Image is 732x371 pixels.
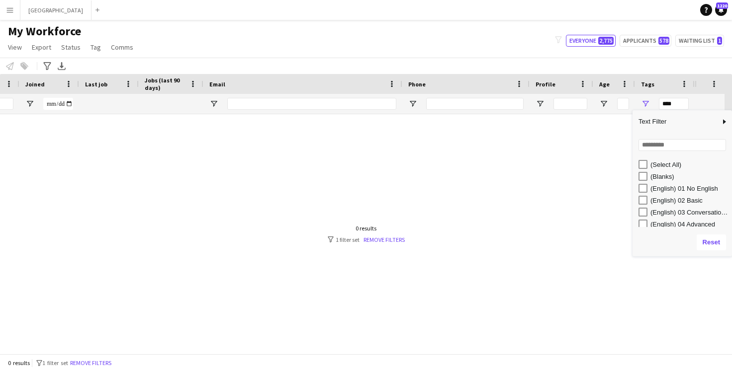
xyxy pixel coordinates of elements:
[57,41,85,54] a: Status
[328,236,405,243] div: 1 filter set
[8,43,22,52] span: View
[41,60,53,72] app-action-btn: Advanced filters
[650,161,729,168] div: (Select All)
[633,110,732,256] div: Column Filter
[4,41,26,54] a: View
[42,359,68,367] span: 1 filter set
[20,0,91,20] button: [GEOGRAPHIC_DATA]
[566,35,616,47] button: Everyone2,775
[617,98,629,110] input: Age Filter Input
[8,24,81,39] span: My Workforce
[641,80,654,88] span: Tags
[650,197,729,204] div: (English) 02 Basic
[641,99,650,108] button: Open Filter Menu
[145,76,185,91] span: Jobs (last 90 days)
[32,43,51,52] span: Export
[715,4,727,16] a: 1220
[25,80,45,88] span: Joined
[717,37,722,45] span: 1
[209,99,218,108] button: Open Filter Menu
[716,2,728,9] span: 1220
[650,173,729,180] div: (Blanks)
[536,80,555,88] span: Profile
[87,41,105,54] a: Tag
[639,139,726,151] input: Search filter values
[209,80,225,88] span: Email
[633,113,720,130] span: Text Filter
[328,224,405,232] div: 0 results
[697,234,726,250] button: Reset
[56,60,68,72] app-action-btn: Export XLSX
[650,209,729,216] div: (English) 03 Conversational
[91,43,101,52] span: Tag
[598,37,614,45] span: 2,775
[85,80,107,88] span: Last job
[658,37,669,45] span: 578
[426,98,524,110] input: Phone Filter Input
[61,43,81,52] span: Status
[536,99,545,108] button: Open Filter Menu
[107,41,137,54] a: Comms
[599,80,610,88] span: Age
[227,98,396,110] input: Email Filter Input
[111,43,133,52] span: Comms
[68,358,113,369] button: Remove filters
[28,41,55,54] a: Export
[675,35,724,47] button: Waiting list1
[650,221,729,228] div: (English) 04 Advanced
[650,185,729,192] div: (English) 01 No English
[364,236,405,243] a: Remove filters
[408,99,417,108] button: Open Filter Menu
[553,98,587,110] input: Profile Filter Input
[620,35,671,47] button: Applicants578
[25,99,34,108] button: Open Filter Menu
[408,80,426,88] span: Phone
[599,99,608,108] button: Open Filter Menu
[43,98,73,110] input: Joined Filter Input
